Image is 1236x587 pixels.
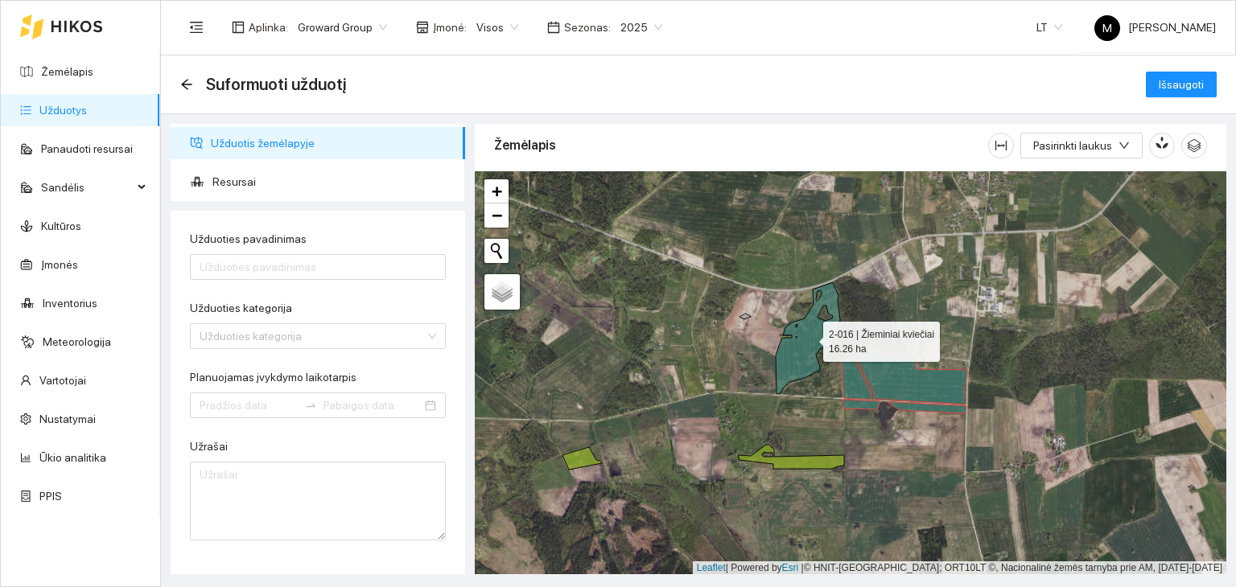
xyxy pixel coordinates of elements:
span: layout [232,21,245,34]
a: Kultūros [41,220,81,232]
span: Sandėlis [41,171,133,203]
a: Žemėlapis [41,65,93,78]
a: PPIS [39,490,62,503]
span: LT [1036,15,1062,39]
span: Aplinka : [249,18,288,36]
a: Meteorologija [43,335,111,348]
a: Layers [484,274,520,310]
a: Zoom in [484,179,509,203]
label: Planuojamas įvykdymo laikotarpis [190,369,356,386]
div: Atgal [180,78,193,92]
a: Įmonės [41,258,78,271]
span: Suformuoti užduotį [206,72,346,97]
span: 2025 [620,15,662,39]
span: column-width [989,139,1013,152]
input: Užduoties pavadinimas [190,254,446,280]
span: menu-fold [189,20,204,35]
input: Planuojamas įvykdymo laikotarpis [200,396,298,414]
span: Sezonas : [564,18,611,36]
span: Visos [476,15,518,39]
a: Užduotys [39,104,87,117]
span: [PERSON_NAME] [1094,21,1216,34]
span: Resursai [212,166,452,198]
span: M [1102,15,1112,41]
span: calendar [547,21,560,34]
a: Zoom out [484,203,509,228]
div: | Powered by © HNIT-[GEOGRAPHIC_DATA]; ORT10LT ©, Nacionalinė žemės tarnyba prie AM, [DATE]-[DATE] [693,561,1226,575]
span: swap-right [304,399,317,412]
a: Nustatymai [39,413,96,425]
button: Pasirinkti laukusdown [1020,133,1143,158]
button: Išsaugoti [1146,72,1217,97]
span: arrow-left [180,78,193,91]
textarea: Užrašai [190,462,446,540]
input: Pabaigos data [323,396,422,414]
label: Užduoties kategorija [190,300,292,317]
span: shop [416,21,429,34]
a: Panaudoti resursai [41,142,133,155]
span: to [304,399,317,412]
label: Užrašai [190,438,228,455]
span: − [492,205,502,225]
span: Pasirinkti laukus [1033,137,1112,154]
span: Groward Group [298,15,387,39]
a: Ūkio analitika [39,451,106,464]
a: Inventorius [43,297,97,310]
a: Leaflet [697,562,726,573]
button: Initiate a new search [484,239,509,263]
div: Žemėlapis [494,122,988,168]
button: column-width [988,133,1014,158]
input: Užduoties kategorija [200,324,425,348]
label: Užduoties pavadinimas [190,231,307,248]
a: Vartotojai [39,374,86,387]
button: menu-fold [180,11,212,43]
a: Esri [782,562,799,573]
span: Įmonė : [433,18,467,36]
span: Išsaugoti [1159,76,1204,93]
span: down [1119,140,1130,153]
span: Užduotis žemėlapyje [211,127,452,159]
span: + [492,181,502,201]
span: | [801,562,804,573]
